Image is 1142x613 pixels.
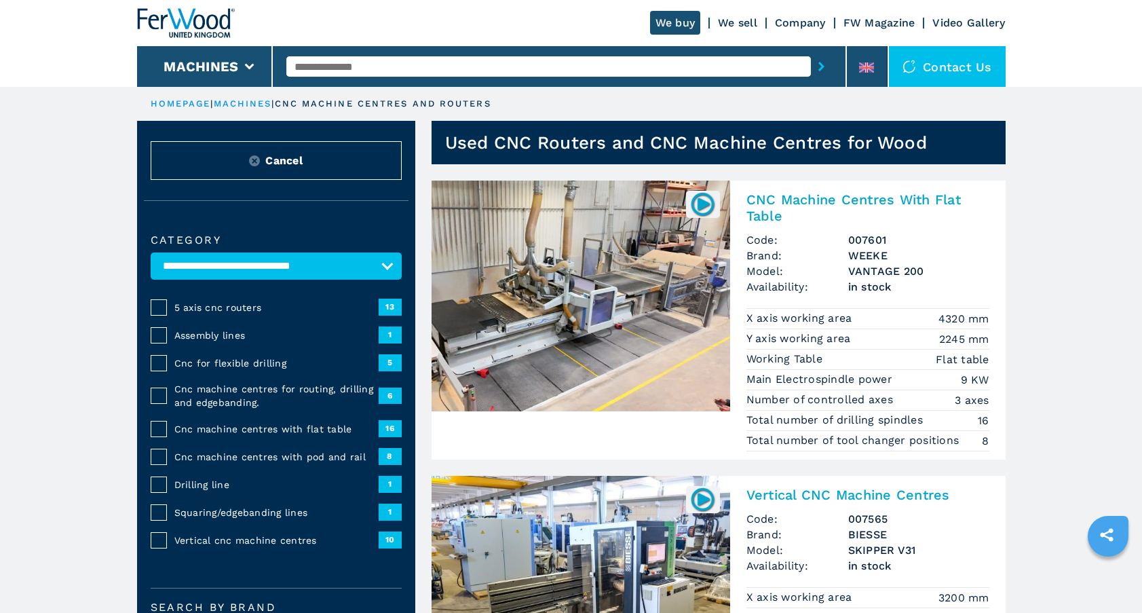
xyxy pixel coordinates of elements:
[689,486,716,513] img: 007565
[445,132,927,153] h1: Used CNC Routers and CNC Machine Centres for Wood
[978,413,989,428] em: 16
[902,60,916,73] img: Contact us
[174,478,379,491] span: Drilling line
[889,46,1006,87] div: Contact us
[746,413,927,428] p: Total number of drilling spindles
[151,98,211,109] a: HOMEPAGE
[939,331,989,347] em: 2245 mm
[432,181,730,411] img: CNC Machine Centres With Flat Table WEEKE VANTAGE 200
[746,590,856,605] p: X axis working area
[379,299,402,315] span: 13
[775,16,826,29] a: Company
[955,392,989,408] em: 3 axes
[265,153,303,168] span: Cancel
[746,248,848,263] span: Brand:
[432,181,1006,460] a: CNC Machine Centres With Flat Table WEEKE VANTAGE 200007601CNC Machine Centres With Flat TableCod...
[746,263,848,279] span: Model:
[843,16,915,29] a: FW Magazine
[174,356,379,370] span: Cnc for flexible drilling
[848,263,989,279] h3: VANTAGE 200
[379,504,402,520] span: 1
[938,311,989,327] em: 4320 mm
[848,279,989,295] span: in stock
[746,487,989,503] h2: Vertical CNC Machine Centres
[982,433,989,449] em: 8
[932,16,1005,29] a: Video Gallery
[379,476,402,492] span: 1
[848,527,989,542] h3: BIESSE
[151,141,402,180] button: ResetCancel
[271,98,274,109] span: |
[650,11,701,35] a: We buy
[174,450,379,464] span: Cnc machine centres with pod and rail
[746,511,848,527] span: Code:
[174,382,379,409] span: Cnc machine centres for routing, drilling and edgebanding.
[275,98,491,110] p: cnc machine centres and routers
[379,327,402,343] span: 1
[210,98,213,109] span: |
[174,506,379,519] span: Squaring/edgebanding lines
[746,433,963,448] p: Total number of tool changer positions
[746,558,848,574] span: Availability:
[214,98,272,109] a: machines
[848,232,989,248] h3: 007601
[936,352,989,367] em: Flat table
[1084,552,1132,603] iframe: Chat
[151,602,402,613] label: Search by brand
[746,527,848,542] span: Brand:
[1090,518,1124,552] a: sharethis
[249,155,260,166] img: Reset
[746,232,848,248] span: Code:
[746,542,848,558] span: Model:
[961,372,989,388] em: 9 KW
[379,388,402,404] span: 6
[174,422,379,436] span: Cnc machine centres with flat table
[151,235,402,246] label: Category
[746,331,854,346] p: Y axis working area
[746,311,856,326] p: X axis working area
[164,58,238,75] button: Machines
[848,511,989,527] h3: 007565
[746,392,897,407] p: Number of controlled axes
[379,532,402,548] span: 10
[848,558,989,574] span: in stock
[938,590,989,606] em: 3200 mm
[746,191,989,224] h2: CNC Machine Centres With Flat Table
[718,16,757,29] a: We sell
[379,448,402,464] span: 8
[689,191,716,217] img: 007601
[848,542,989,558] h3: SKIPPER V31
[174,534,379,547] span: Vertical cnc machine centres
[379,354,402,371] span: 5
[174,301,379,314] span: 5 axis cnc routers
[811,51,832,82] button: submit-button
[746,372,896,387] p: Main Electrospindle power
[379,420,402,436] span: 16
[137,8,235,38] img: Ferwood
[848,248,989,263] h3: WEEKE
[174,329,379,342] span: Assembly lines
[746,279,848,295] span: Availability:
[746,352,826,367] p: Working Table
